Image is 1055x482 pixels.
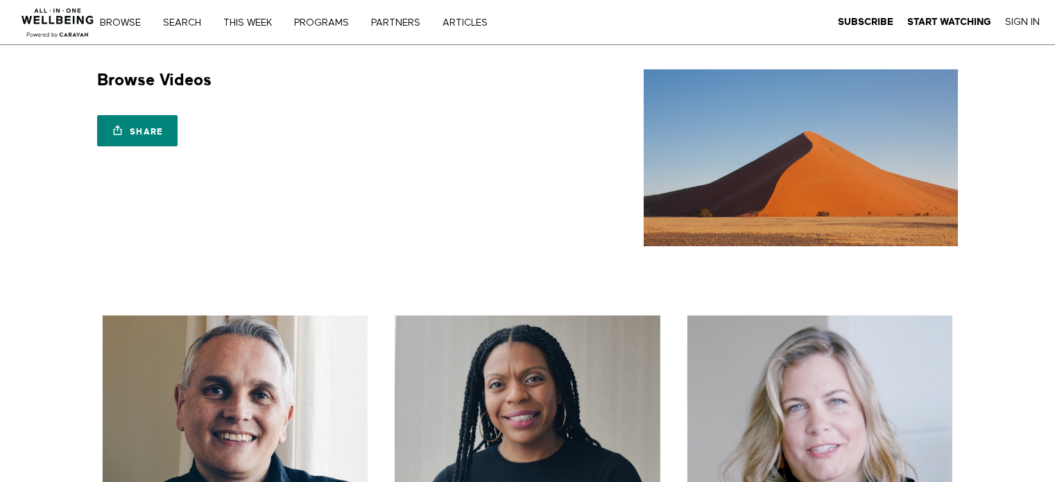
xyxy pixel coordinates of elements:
[110,15,516,29] nav: Primary
[907,16,991,28] a: Start Watching
[438,18,502,28] a: ARTICLES
[1005,16,1040,28] a: Sign In
[218,18,286,28] a: THIS WEEK
[838,16,893,28] a: Subscribe
[838,17,893,27] strong: Subscribe
[97,69,212,91] h1: Browse Videos
[158,18,216,28] a: Search
[97,115,178,146] a: Share
[366,18,435,28] a: PARTNERS
[907,17,991,27] strong: Start Watching
[289,18,363,28] a: PROGRAMS
[95,18,155,28] a: Browse
[644,69,958,246] img: Browse Videos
